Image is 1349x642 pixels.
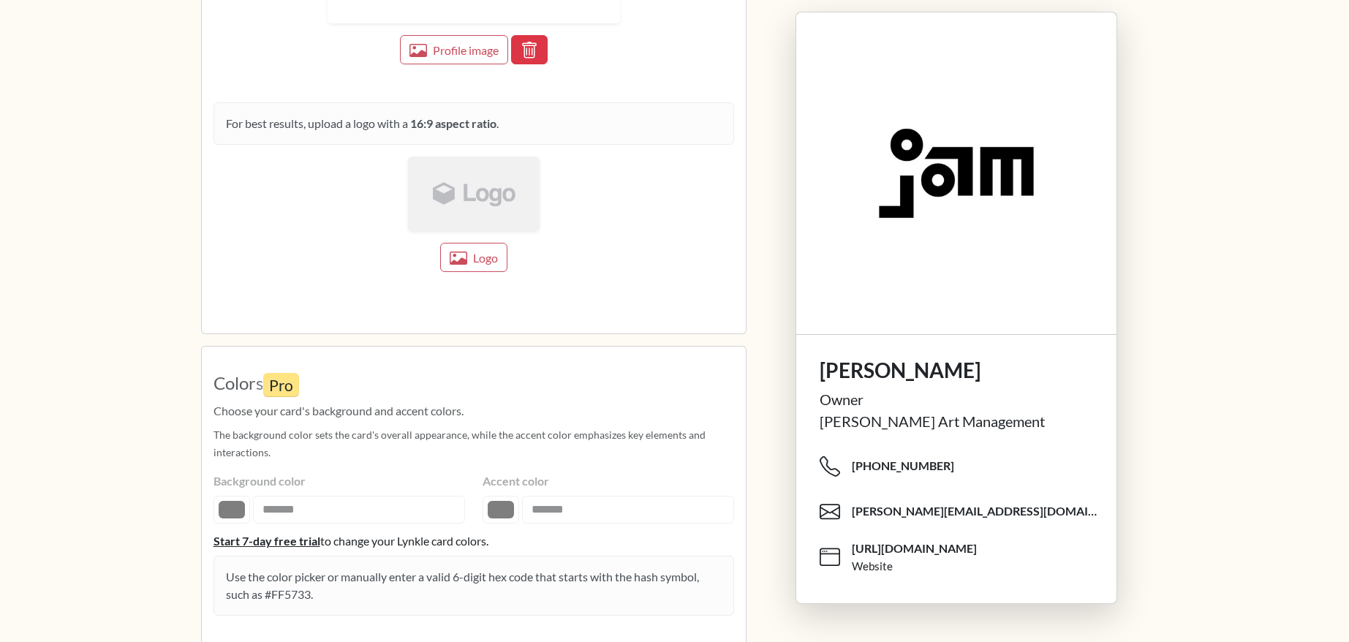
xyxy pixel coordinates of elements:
[263,373,299,397] small: Pro
[764,12,1149,640] div: Lynkle card preview
[820,389,1093,411] div: Owner
[852,558,893,575] div: Website
[214,428,706,458] small: The background color sets the card's overall appearance, while the accent color emphasizes key el...
[214,102,734,145] div: For best results, upload a logo with a .
[440,243,507,272] button: Logo
[214,402,734,420] span: Choose your card's background and accent colors.
[820,535,1105,581] span: [URL][DOMAIN_NAME]Website
[852,540,977,556] span: [URL][DOMAIN_NAME]
[820,445,1105,490] span: [PHONE_NUMBER]
[796,12,1116,334] img: profile picture
[214,532,320,550] span: Start 7-day free trial
[433,43,499,57] span: Profile image
[214,370,734,403] legend: Colors
[820,358,1093,383] h1: [PERSON_NAME]
[410,116,496,130] strong: 16:9 aspect ratio
[408,156,540,230] img: logo-placeholder.jpg
[820,490,1105,535] span: [PERSON_NAME][EMAIL_ADDRESS][DOMAIN_NAME]
[400,35,508,64] button: Profile image
[214,556,734,616] div: Use the color picker or manually enter a valid 6-digit hex code that starts with the hash symbol,...
[852,503,1105,519] span: [PERSON_NAME][EMAIL_ADDRESS][DOMAIN_NAME]
[820,411,1093,433] div: [PERSON_NAME] Art Management
[473,251,498,265] span: Logo
[852,458,954,474] span: [PHONE_NUMBER]
[320,534,488,548] span: to change your Lynkle card colors.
